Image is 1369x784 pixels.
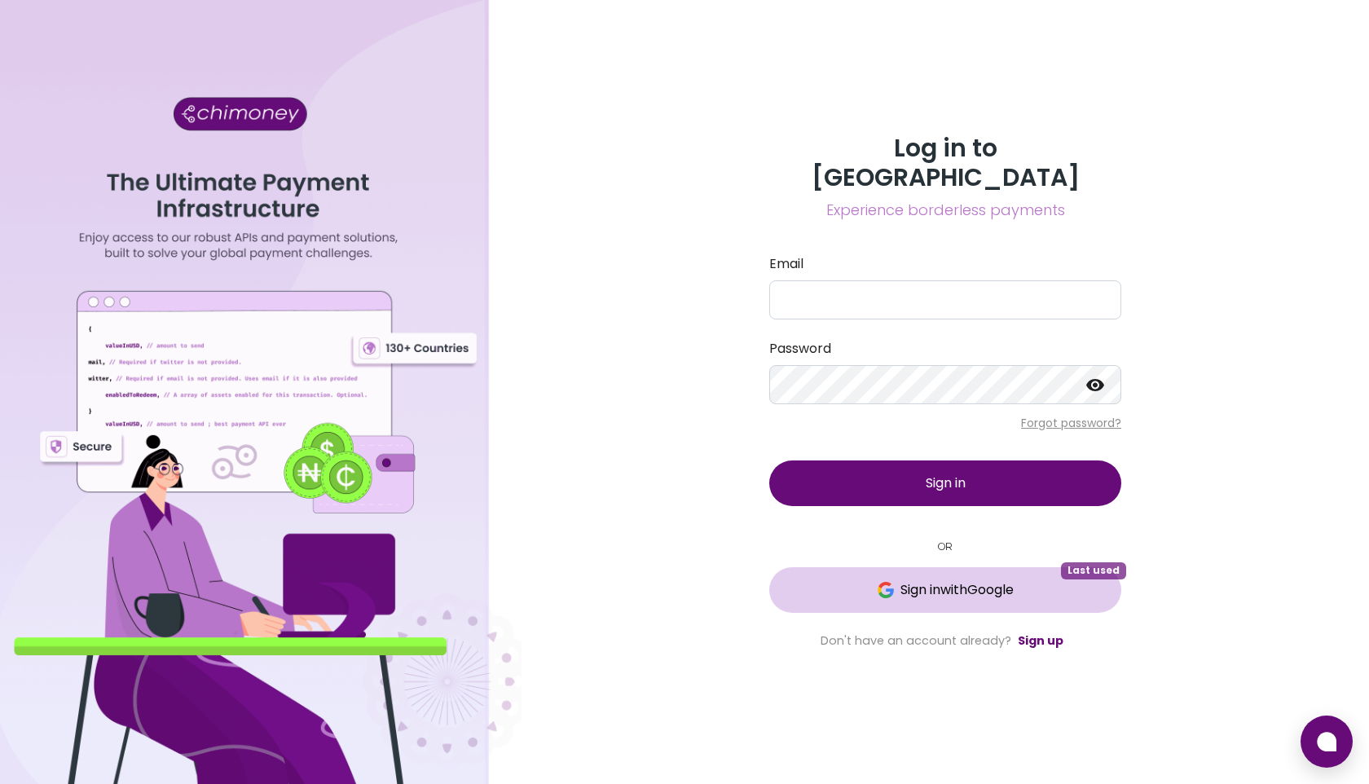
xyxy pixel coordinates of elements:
[926,473,966,492] span: Sign in
[769,539,1121,554] small: OR
[821,632,1011,649] span: Don't have an account already?
[1301,716,1353,768] button: Open chat window
[900,580,1014,600] span: Sign in with Google
[1018,632,1063,649] a: Sign up
[1061,562,1126,579] span: Last used
[769,339,1121,359] label: Password
[769,415,1121,431] p: Forgot password?
[769,199,1121,222] span: Experience borderless payments
[878,582,894,598] img: Google
[769,254,1121,274] label: Email
[769,134,1121,192] h3: Log in to [GEOGRAPHIC_DATA]
[769,567,1121,613] button: GoogleSign inwithGoogleLast used
[769,460,1121,506] button: Sign in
